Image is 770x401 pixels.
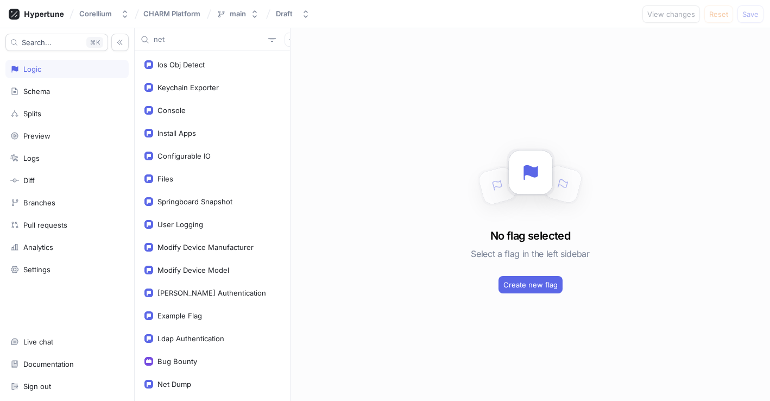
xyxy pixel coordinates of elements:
[230,9,246,18] div: main
[737,5,763,23] button: Save
[23,109,41,118] div: Splits
[143,10,200,17] span: CHARM Platform
[23,87,50,96] div: Schema
[23,176,35,185] div: Diff
[23,360,74,368] div: Documentation
[157,311,202,320] div: Example Flag
[498,276,563,293] button: Create new flag
[157,289,266,297] div: [PERSON_NAME] Authentication
[5,355,129,373] a: Documentation
[23,382,51,391] div: Sign out
[157,334,224,343] div: Ldap Authentication
[157,266,229,274] div: Modify Device Model
[79,9,112,18] div: Corellium
[157,106,186,115] div: Console
[23,265,51,274] div: Settings
[157,129,196,137] div: Install Apps
[490,228,570,244] h3: No flag selected
[23,243,53,252] div: Analytics
[272,5,314,23] button: Draft
[75,5,134,23] button: Corellium
[157,152,211,160] div: Configurable IO
[86,37,103,48] div: K
[647,11,695,17] span: View changes
[742,11,759,17] span: Save
[503,281,558,288] span: Create new flag
[642,5,700,23] button: View changes
[704,5,733,23] button: Reset
[154,34,264,45] input: Search...
[157,83,219,92] div: Keychain Exporter
[157,357,197,366] div: Bug Bounty
[157,60,205,69] div: Ios Obj Detect
[23,131,51,140] div: Preview
[212,5,263,23] button: main
[23,221,67,229] div: Pull requests
[157,380,191,389] div: Net Dump
[157,197,232,206] div: Springboard Snapshot
[5,34,108,51] button: Search...K
[471,244,589,264] h5: Select a flag in the left sidebar
[23,337,53,346] div: Live chat
[157,220,203,229] div: User Logging
[23,198,55,207] div: Branches
[157,243,254,252] div: Modify Device Manufacturer
[22,39,52,46] span: Search...
[23,154,40,162] div: Logs
[23,65,41,73] div: Logic
[276,9,293,18] div: Draft
[157,174,173,183] div: Files
[709,11,728,17] span: Reset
